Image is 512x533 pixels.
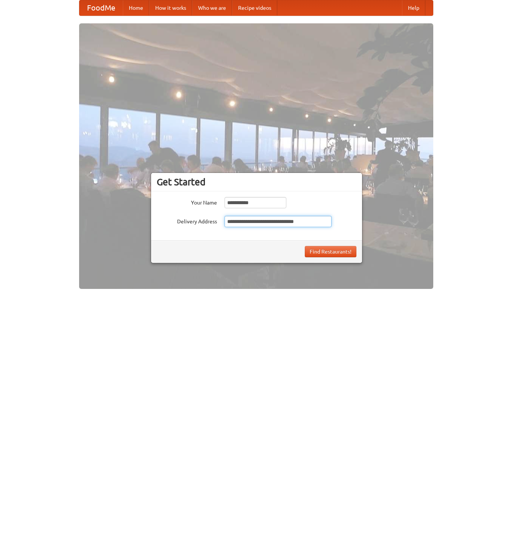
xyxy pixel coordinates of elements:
h3: Get Started [157,176,356,188]
label: Delivery Address [157,216,217,225]
a: Who we are [192,0,232,15]
button: Find Restaurants! [305,246,356,257]
a: Recipe videos [232,0,277,15]
a: How it works [149,0,192,15]
a: FoodMe [79,0,123,15]
a: Home [123,0,149,15]
a: Help [402,0,425,15]
label: Your Name [157,197,217,206]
